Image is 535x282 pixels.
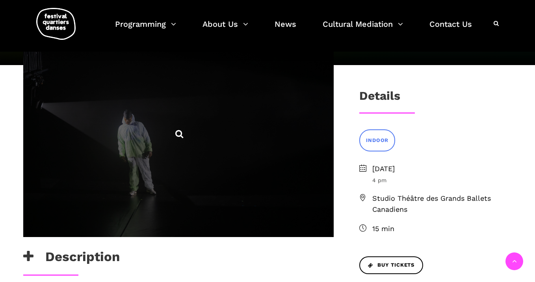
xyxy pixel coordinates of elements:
[202,17,248,41] a: About Us
[115,17,176,41] a: Programming
[323,17,403,41] a: Cultural Mediation
[372,163,512,175] span: [DATE]
[372,193,512,216] span: Studio Théâtre des Grands Ballets Canadiens
[359,129,395,151] a: INDOOR
[368,261,414,269] span: Buy Tickets
[275,17,296,41] a: News
[36,8,76,40] img: logo-fqd-med
[429,17,472,41] a: Contact Us
[359,89,400,108] h3: Details
[372,176,512,185] span: 4 pm
[359,256,423,274] a: Buy Tickets
[23,249,120,269] h3: Description
[366,136,388,145] span: INDOOR
[372,223,512,235] span: 15 min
